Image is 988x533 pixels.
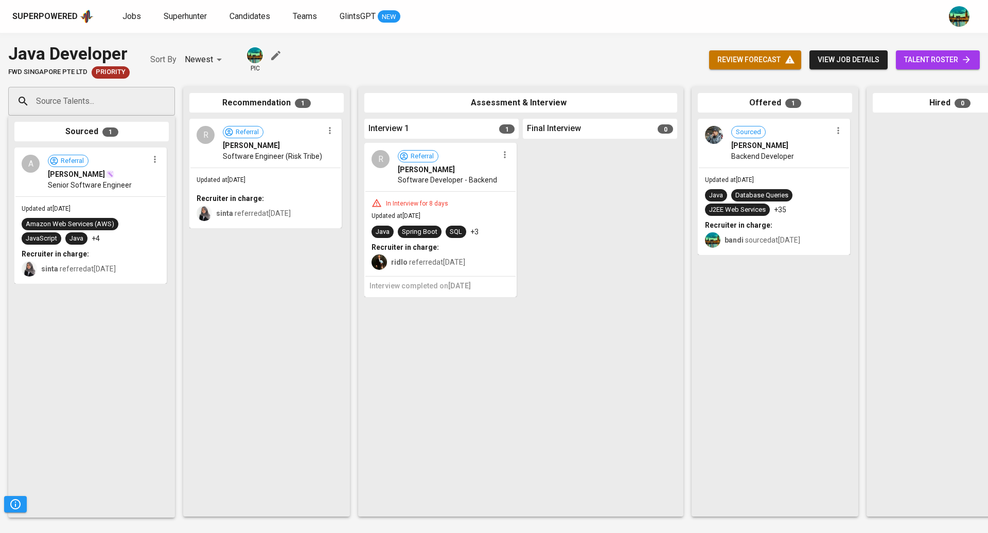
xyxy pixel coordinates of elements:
span: referred at [DATE] [391,258,465,266]
div: Assessment & Interview [364,93,677,113]
img: sinta.windasari@glints.com [197,206,212,221]
img: sinta.windasari@glints.com [22,261,37,277]
div: Java [709,191,723,200]
b: Recruiter in charge: [22,250,89,258]
span: GlintsGPT [340,11,376,21]
div: Sourced[PERSON_NAME]Backend DeveloperUpdated at[DATE]JavaDatabase QueriesJ2EE Web Services+35Recr... [698,119,850,255]
span: talent roster [904,53,972,66]
span: [PERSON_NAME] [48,169,105,179]
img: a5d44b89-0c59-4c54-99d0-a63b29d42bd3.jpg [949,6,969,27]
h6: Interview completed on [369,281,511,292]
span: Senior Software Engineer [48,180,132,190]
div: Offered [698,93,852,113]
img: app logo [80,9,94,24]
span: Jobs [122,11,141,21]
span: Updated at [DATE] [22,205,70,212]
img: magic_wand.svg [106,170,114,178]
a: Candidates [230,10,272,23]
span: referred at [DATE] [41,265,116,273]
a: Superhunter [164,10,209,23]
div: Spring Boot [402,227,437,237]
b: sinta [41,265,58,273]
div: RReferral[PERSON_NAME]Software Developer - BackendIn Interview for 8 daysUpdated at[DATE]JavaSpri... [364,143,517,297]
span: [PERSON_NAME] [731,140,788,151]
span: Sourced [732,127,765,137]
span: FWD Singapore Pte Ltd [8,67,87,77]
span: Teams [293,11,317,21]
p: +35 [774,205,786,215]
img: 6c94052bd09810a41fb5660b9d6b21ce.jpg [705,126,723,144]
b: Recruiter in charge: [372,243,439,251]
div: J2EE Web Services [709,205,766,215]
button: view job details [809,50,888,69]
div: RReferral[PERSON_NAME]Software Engineer (Risk Tribe)Updated at[DATE]Recruiter in charge:sinta ref... [189,119,342,228]
div: In Interview for 8 days [382,199,452,208]
div: Sourced [14,122,169,142]
span: Priority [92,67,130,77]
span: [DATE] [448,282,471,290]
div: Amazon Web Services (AWS) [26,219,114,229]
span: Updated at [DATE] [197,176,245,183]
span: 0 [955,99,971,108]
div: pic [246,46,264,73]
button: Pipeline Triggers [4,496,27,512]
b: ridlo [391,258,408,266]
div: JavaScript [26,234,57,244]
a: Superpoweredapp logo [12,9,94,24]
span: Updated at [DATE] [372,212,420,219]
b: Recruiter in charge: [197,194,264,203]
div: Newest [185,50,225,69]
div: Superpowered [12,11,78,23]
div: AReferral[PERSON_NAME]Senior Software EngineerUpdated at[DATE]Amazon Web Services (AWS)JavaScript... [14,148,167,284]
p: +3 [470,227,479,237]
span: Referral [407,152,438,161]
span: [PERSON_NAME] [223,140,280,151]
span: Updated at [DATE] [705,176,754,183]
span: 1 [785,99,801,108]
div: Java [376,227,390,237]
span: 1 [102,127,118,137]
span: Final Interview [527,123,581,135]
span: sourced at [DATE] [725,236,800,244]
span: [PERSON_NAME] [398,164,455,175]
p: +4 [92,233,100,244]
button: review forecast [709,50,801,69]
span: NEW [378,12,400,22]
div: SQL [450,227,462,237]
img: a5d44b89-0c59-4c54-99d0-a63b29d42bd3.jpg [247,47,263,63]
span: 1 [499,124,515,134]
button: Open [169,100,171,102]
span: Candidates [230,11,270,21]
span: Superhunter [164,11,207,21]
b: Recruiter in charge: [705,221,772,229]
span: Backend Developer [731,151,794,161]
span: Referral [57,156,88,166]
div: New Job received from Demand Team [92,66,130,79]
div: R [197,126,215,144]
img: ridlo@glints.com [372,254,387,270]
a: talent roster [896,50,980,69]
span: 0 [658,124,673,134]
div: Database Queries [735,191,788,200]
span: Software Developer - Backend [398,175,497,185]
div: A [22,155,40,173]
span: Referral [232,127,263,137]
span: Interview 1 [368,123,409,135]
span: 1 [295,99,311,108]
span: Software Engineer (Risk Tribe) [223,151,322,161]
img: a5d44b89-0c59-4c54-99d0-a63b29d42bd3.jpg [705,232,720,248]
a: GlintsGPT NEW [340,10,400,23]
div: Java Developer [8,41,130,66]
div: Recommendation [189,93,344,113]
a: Teams [293,10,319,23]
span: review forecast [717,53,793,66]
span: view job details [818,53,879,66]
p: Sort By [150,53,177,66]
a: Jobs [122,10,143,23]
b: bandi [725,236,744,244]
div: Java [69,234,83,244]
div: R [372,150,390,168]
p: Newest [185,53,213,66]
b: sinta [216,209,233,217]
span: referred at [DATE] [216,209,291,217]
